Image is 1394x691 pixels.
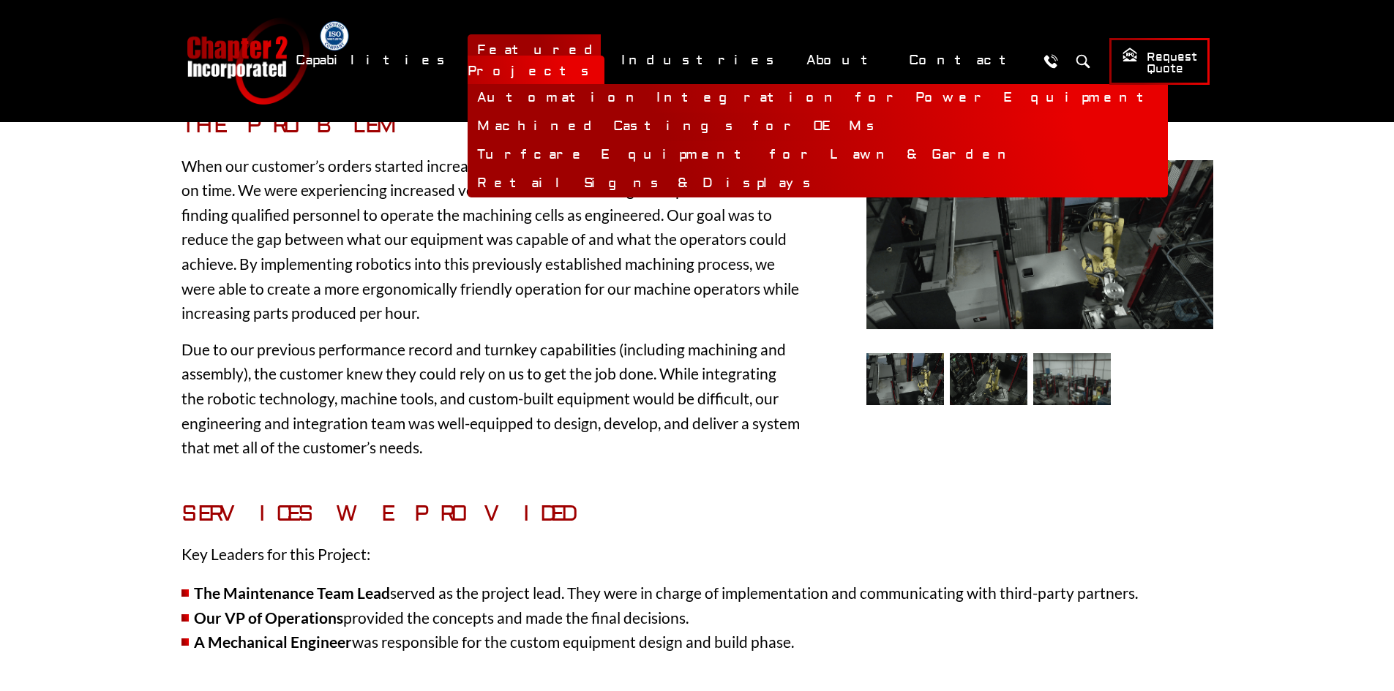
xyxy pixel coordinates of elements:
[194,633,352,651] strong: A Mechanical Engineer
[1109,38,1210,85] a: Request Quote
[181,337,801,460] p: Due to our previous performance record and turnkey capabilities (including machining and assembly...
[181,113,801,139] h3: The Problem
[181,542,1213,567] p: Key Leaders for this Project:
[194,608,343,627] strong: Our VP of Operations
[899,45,1030,76] a: Contact
[468,84,1168,113] a: Automation Integration for Power Equipment
[185,18,310,105] a: Chapter 2 Incorporated
[194,584,390,602] strong: The Maintenance Team Lead
[1070,48,1097,75] button: Search
[797,45,892,76] a: About
[181,605,1213,630] li: provided the concepts and made the final decisions.
[468,113,1168,141] a: Machined Castings for OEMs
[286,45,460,76] a: Capabilities
[468,170,1168,198] a: Retail Signs & Displays
[181,630,1213,654] li: was responsible for the custom equipment design and build phase.
[468,34,604,87] a: Featured Projects
[181,501,1213,527] h3: Services We Provided
[612,45,790,76] a: Industries
[1038,48,1065,75] a: Call Us
[181,154,801,325] p: When our customer’s orders started increasing, we had to find a way to keep up and deliver on tim...
[181,581,1213,605] li: served as the project lead. They were in charge of implementation and communicating with third-pa...
[1122,47,1197,77] span: Request Quote
[468,141,1168,170] a: Turfcare Equipment for Lawn & Garden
